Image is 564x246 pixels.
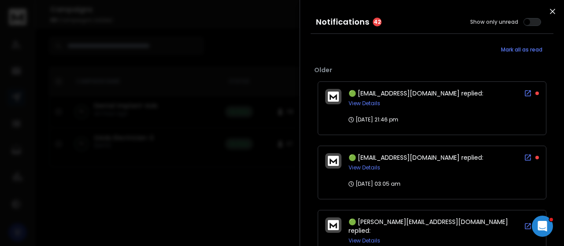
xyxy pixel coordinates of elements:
span: 🟢 [EMAIL_ADDRESS][DOMAIN_NAME] replied: [349,153,483,162]
p: [DATE] 21:46 pm [349,116,398,123]
span: 42 [373,18,382,26]
iframe: Intercom live chat [532,216,553,237]
img: logo [328,156,339,166]
span: 🟢 [EMAIL_ADDRESS][DOMAIN_NAME] replied: [349,89,483,98]
button: View Details [349,100,380,107]
label: Show only unread [470,18,518,26]
span: 🟢 [PERSON_NAME][EMAIL_ADDRESS][DOMAIN_NAME] replied: [349,217,508,235]
img: logo [328,220,339,230]
img: logo [328,92,339,102]
p: [DATE] 03:05 am [349,180,401,187]
h3: Notifications [316,16,369,28]
button: Mark all as read [490,41,553,59]
p: Older [314,66,550,74]
button: View Details [349,237,380,244]
button: View Details [349,164,380,171]
span: Mark all as read [501,46,542,53]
